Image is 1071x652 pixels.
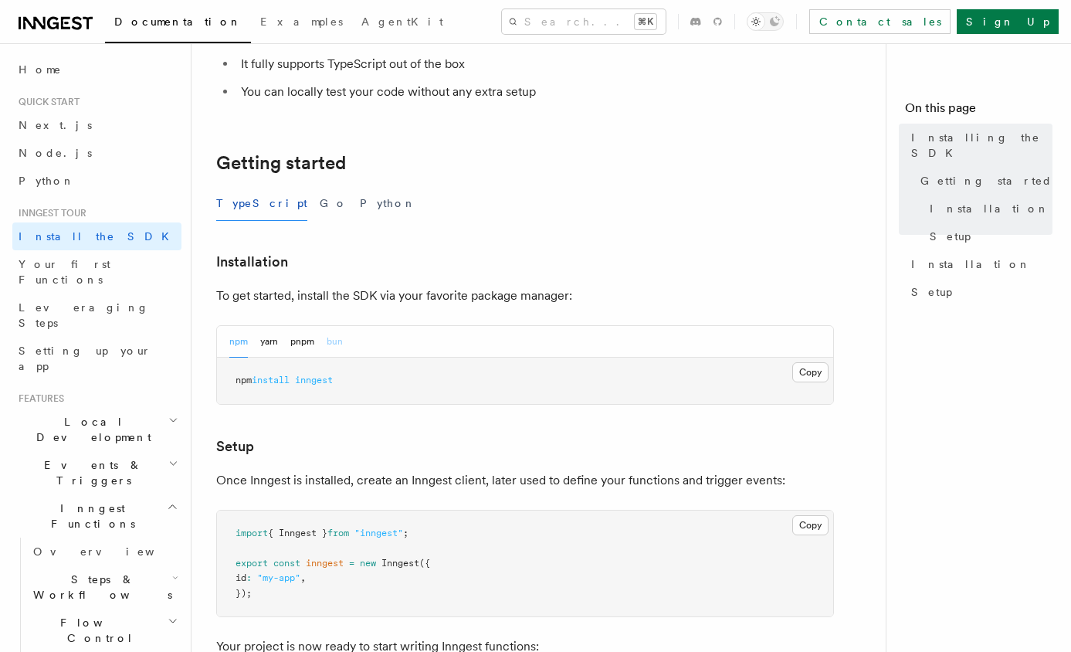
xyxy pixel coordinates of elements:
[12,451,181,494] button: Events & Triggers
[216,251,288,273] a: Installation
[12,222,181,250] a: Install the SDK
[260,15,343,28] span: Examples
[236,375,252,385] span: npm
[905,278,1052,306] a: Setup
[957,9,1059,34] a: Sign Up
[33,545,192,558] span: Overview
[354,528,403,538] span: "inngest"
[12,294,181,337] a: Leveraging Steps
[747,12,784,31] button: Toggle dark mode
[635,14,656,29] kbd: ⌘K
[924,195,1052,222] a: Installation
[27,572,172,603] span: Steps & Workflows
[27,538,181,565] a: Overview
[381,558,419,569] span: Inngest
[12,408,181,451] button: Local Development
[12,457,168,488] span: Events & Triggers
[236,53,834,75] li: It fully supports TypeScript out of the box
[12,337,181,380] a: Setting up your app
[12,96,80,108] span: Quick start
[216,285,834,307] p: To get started, install the SDK via your favorite package manager:
[905,124,1052,167] a: Installing the SDK
[360,558,376,569] span: new
[12,167,181,195] a: Python
[260,326,278,358] button: yarn
[246,572,252,583] span: :
[257,572,300,583] span: "my-app"
[216,436,254,457] a: Setup
[19,175,75,187] span: Python
[930,229,971,244] span: Setup
[229,326,248,358] button: npm
[911,284,952,300] span: Setup
[251,5,352,42] a: Examples
[320,186,347,221] button: Go
[403,528,408,538] span: ;
[327,528,349,538] span: from
[273,558,300,569] span: const
[105,5,251,43] a: Documentation
[361,15,443,28] span: AgentKit
[360,186,416,221] button: Python
[216,470,834,491] p: Once Inngest is installed, create an Inngest client, later used to define your functions and trig...
[12,392,64,405] span: Features
[236,81,834,103] li: You can locally test your code without any extra setup
[920,173,1052,188] span: Getting started
[914,167,1052,195] a: Getting started
[268,528,327,538] span: { Inngest }
[290,326,314,358] button: pnpm
[216,186,307,221] button: TypeScript
[306,558,344,569] span: inngest
[12,56,181,83] a: Home
[12,111,181,139] a: Next.js
[12,139,181,167] a: Node.js
[911,130,1052,161] span: Installing the SDK
[349,558,354,569] span: =
[216,152,346,174] a: Getting started
[419,558,430,569] span: ({
[236,572,246,583] span: id
[19,230,178,243] span: Install the SDK
[236,588,252,599] span: });
[327,326,343,358] button: bun
[252,375,290,385] span: install
[19,119,92,131] span: Next.js
[236,528,268,538] span: import
[792,362,829,382] button: Copy
[809,9,951,34] a: Contact sales
[12,494,181,538] button: Inngest Functions
[300,572,306,583] span: ,
[12,501,167,531] span: Inngest Functions
[12,207,86,219] span: Inngest tour
[114,15,242,28] span: Documentation
[27,609,181,652] button: Flow Control
[911,256,1031,272] span: Installation
[295,375,333,385] span: inngest
[792,515,829,535] button: Copy
[27,565,181,609] button: Steps & Workflows
[502,9,666,34] button: Search...⌘K
[19,62,62,77] span: Home
[19,258,110,286] span: Your first Functions
[12,414,168,445] span: Local Development
[905,250,1052,278] a: Installation
[352,5,452,42] a: AgentKit
[27,615,168,646] span: Flow Control
[905,99,1052,124] h4: On this page
[19,345,151,372] span: Setting up your app
[930,201,1049,216] span: Installation
[12,250,181,294] a: Your first Functions
[19,147,92,159] span: Node.js
[19,301,149,329] span: Leveraging Steps
[236,558,268,569] span: export
[924,222,1052,250] a: Setup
